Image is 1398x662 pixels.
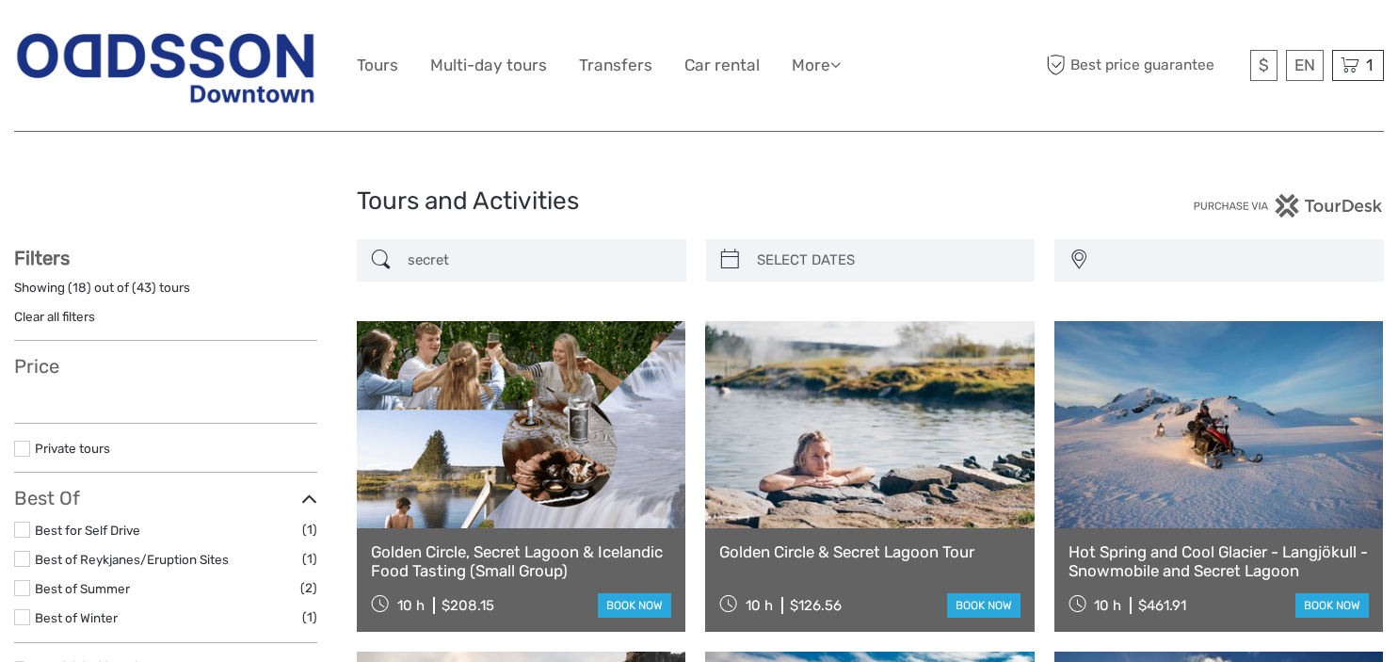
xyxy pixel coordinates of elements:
[302,548,317,570] span: (1)
[137,279,152,297] label: 43
[1295,593,1369,618] a: book now
[35,552,229,567] a: Best of Reykjanes/Eruption Sites
[1286,50,1324,81] div: EN
[719,542,1020,561] a: Golden Circle & Secret Lagoon Tour
[371,542,671,581] a: Golden Circle, Secret Lagoon & Icelandic Food Tasting (Small Group)
[430,52,547,79] a: Multi-day tours
[300,577,317,599] span: (2)
[400,244,677,277] input: SEARCH
[14,247,70,269] strong: Filters
[302,606,317,628] span: (1)
[35,441,110,456] a: Private tours
[598,593,671,618] a: book now
[14,20,317,112] img: Reykjavik Residence
[72,279,87,297] label: 18
[357,52,398,79] a: Tours
[397,597,425,614] span: 10 h
[746,597,773,614] span: 10 h
[1094,597,1121,614] span: 10 h
[442,597,494,614] div: $208.15
[1193,194,1384,218] img: PurchaseViaTourDesk.png
[790,597,842,614] div: $126.56
[749,244,1026,277] input: SELECT DATES
[1138,597,1186,614] div: $461.91
[1069,542,1369,581] a: Hot Spring and Cool Glacier - Langjökull - Snowmobile and Secret Lagoon
[14,355,317,378] h3: Price
[14,279,317,308] div: Showing ( ) out of ( ) tours
[947,593,1020,618] a: book now
[684,52,760,79] a: Car rental
[357,186,1042,217] h1: Tours and Activities
[579,52,652,79] a: Transfers
[302,519,317,541] span: (1)
[35,610,118,625] a: Best of Winter
[1363,56,1375,74] span: 1
[792,52,841,79] a: More
[14,309,95,324] a: Clear all filters
[1259,56,1269,74] span: $
[35,523,140,538] a: Best for Self Drive
[35,581,130,596] a: Best of Summer
[1041,50,1245,81] span: Best price guarantee
[14,487,317,509] h3: Best Of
